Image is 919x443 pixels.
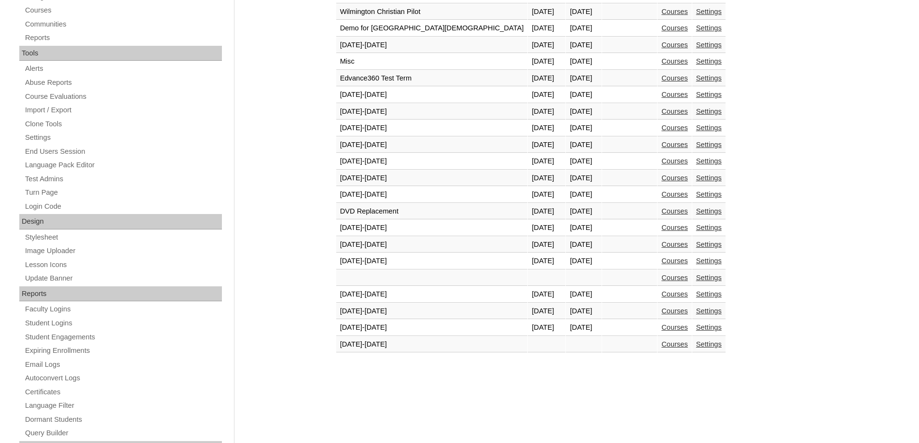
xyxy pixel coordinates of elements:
a: Clone Tools [24,118,222,130]
td: [DATE] [528,320,565,336]
td: [DATE]-[DATE] [336,237,528,253]
td: [DATE] [528,286,565,303]
td: [DATE]-[DATE] [336,286,528,303]
a: Courses [661,241,688,248]
a: Settings [696,141,722,148]
td: [DATE] [528,70,565,87]
a: Language Filter [24,400,222,412]
a: Settings [696,124,722,132]
td: [DATE] [528,187,565,203]
td: [DATE]-[DATE] [336,37,528,54]
a: Faculty Logins [24,303,222,315]
a: Turn Page [24,187,222,199]
td: DVD Replacement [336,203,528,220]
a: Courses [661,91,688,98]
td: [DATE] [566,137,601,153]
a: Test Admins [24,173,222,185]
td: [DATE] [528,237,565,253]
div: Tools [19,46,222,61]
td: [DATE] [528,104,565,120]
a: Courses [661,8,688,15]
a: Courses [661,174,688,182]
a: Settings [696,290,722,298]
td: Edvance360 Test Term [336,70,528,87]
a: Settings [696,241,722,248]
a: Lesson Icons [24,259,222,271]
a: End Users Session [24,146,222,158]
td: [DATE] [566,187,601,203]
td: [DATE] [566,120,601,136]
a: Settings [696,57,722,65]
td: [DATE] [566,4,601,20]
a: Courses [661,340,688,348]
a: Import / Export [24,104,222,116]
td: [DATE]-[DATE] [336,137,528,153]
a: Update Banner [24,272,222,284]
td: [DATE]-[DATE] [336,320,528,336]
td: [DATE] [566,70,601,87]
td: [DATE] [528,303,565,320]
a: Courses [661,307,688,315]
td: [DATE] [528,203,565,220]
td: [DATE]-[DATE] [336,170,528,187]
td: [DATE] [566,104,601,120]
td: [DATE]-[DATE] [336,120,528,136]
a: Settings [696,91,722,98]
a: Courses [661,207,688,215]
td: [DATE]-[DATE] [336,253,528,269]
a: Reports [24,32,222,44]
div: Reports [19,286,222,302]
td: [DATE]-[DATE] [336,220,528,236]
a: Settings [696,190,722,198]
td: [DATE] [528,220,565,236]
a: Settings [696,74,722,82]
a: Image Uploader [24,245,222,257]
a: Courses [661,124,688,132]
td: [DATE]-[DATE] [336,303,528,320]
a: Settings [696,224,722,231]
a: Settings [696,107,722,115]
a: Settings [24,132,222,144]
a: Stylesheet [24,231,222,243]
td: [DATE] [566,286,601,303]
td: [DATE]-[DATE] [336,336,528,353]
a: Settings [696,41,722,49]
td: [DATE] [566,253,601,269]
a: Settings [696,307,722,315]
a: Login Code [24,201,222,213]
td: [DATE] [566,220,601,236]
a: Courses [661,190,688,198]
a: Courses [661,74,688,82]
td: [DATE] [528,253,565,269]
a: Courses [661,257,688,265]
a: Courses [661,57,688,65]
a: Settings [696,174,722,182]
a: Courses [24,4,222,16]
div: Design [19,214,222,229]
td: [DATE] [566,320,601,336]
a: Courses [661,24,688,32]
td: [DATE] [566,170,601,187]
a: Settings [696,157,722,165]
a: Courses [661,157,688,165]
a: Expiring Enrollments [24,345,222,357]
a: Language Pack Editor [24,159,222,171]
td: [DATE] [528,87,565,103]
a: Course Evaluations [24,91,222,103]
td: [DATE]-[DATE] [336,87,528,103]
td: [DATE]-[DATE] [336,153,528,170]
td: [DATE] [566,203,601,220]
a: Courses [661,107,688,115]
a: Email Logs [24,359,222,371]
a: Dormant Students [24,414,222,426]
td: [DATE] [566,54,601,70]
a: Courses [661,274,688,282]
a: Certificates [24,386,222,398]
td: [DATE]-[DATE] [336,187,528,203]
td: [DATE] [566,237,601,253]
a: Autoconvert Logs [24,372,222,384]
td: [DATE] [566,303,601,320]
td: [DATE] [528,20,565,37]
a: Courses [661,41,688,49]
a: Settings [696,8,722,15]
